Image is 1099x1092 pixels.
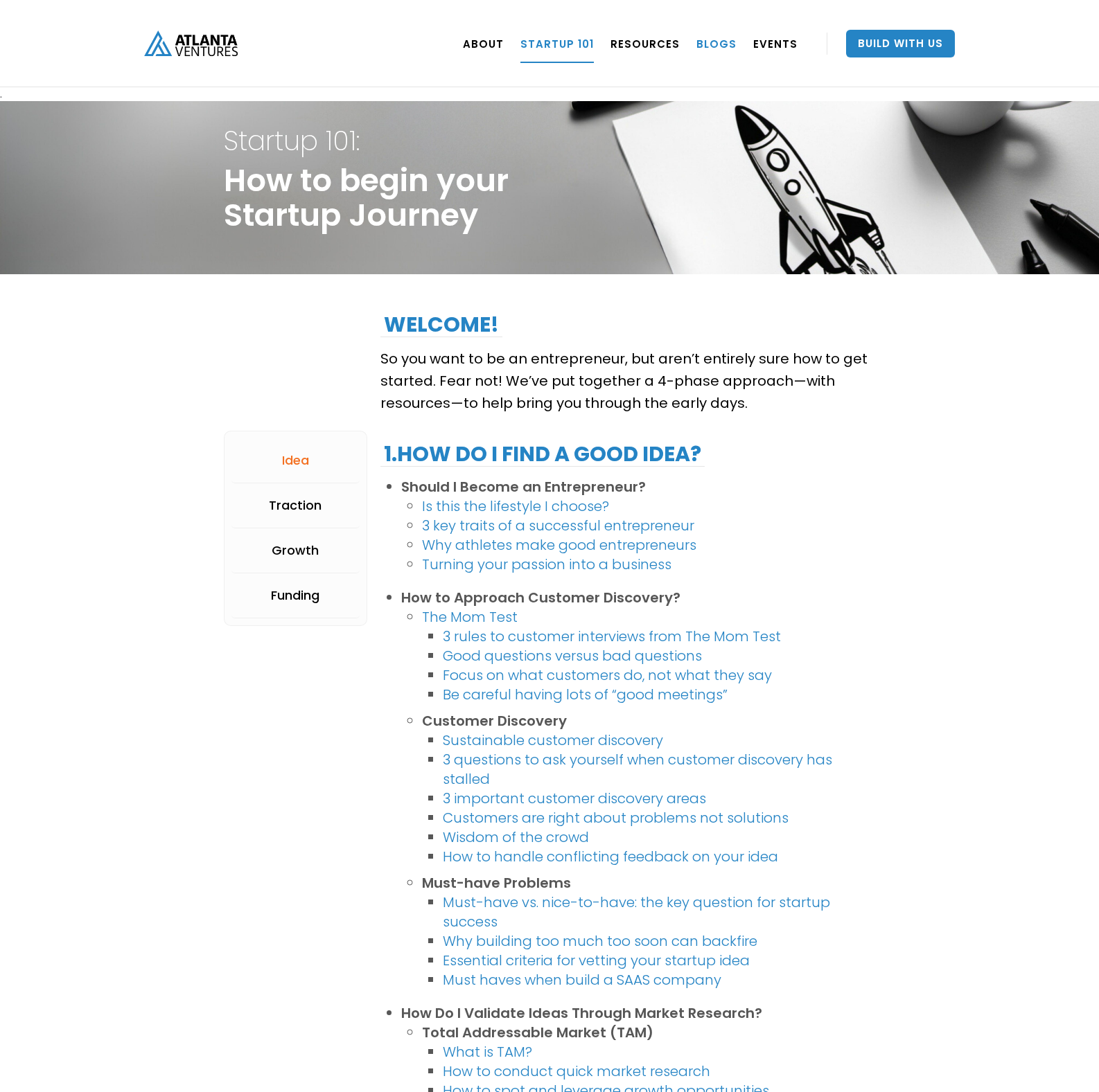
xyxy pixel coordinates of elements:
[271,589,319,602] div: Funding
[610,24,680,63] a: RESOURCES
[282,454,309,467] div: Idea
[443,951,750,970] a: Essential criteria for vetting your startup idea
[443,970,721,990] a: Must haves when build a SAAS company
[231,483,360,528] a: Traction
[443,1042,532,1062] a: What is TAM?
[443,847,778,866] a: How to handle conflicting feedback on your idea
[422,516,694,535] a: 3 key traits of a successful entrepreneur
[443,685,728,704] a: Be careful having lots of “good meetings”
[380,442,705,467] h2: 1.
[696,24,737,63] a: BLOGS
[231,573,360,618] a: Funding
[443,931,757,951] a: Why building too much too soon can backfire
[401,477,646,496] strong: Should I Become an Entrepreneur?
[272,544,319,557] div: Growth
[422,555,671,574] a: Turning your passion into a business
[422,711,567,731] strong: Customer Discovery
[520,24,594,63] a: Startup 101
[443,893,830,931] a: Must-have vs. nice-to-have: the key question for startup success
[422,873,571,893] strong: Must-have Problems
[401,1003,762,1023] strong: How Do I Validate Ideas Through Market Research?
[443,1062,710,1081] a: How to conduct quick market research
[443,808,789,827] a: Customers are right about problems not solutions
[231,438,360,483] a: Idea
[443,789,706,808] a: 3 important customer discovery areas
[224,122,360,160] strong: Startup 101:
[224,118,509,258] h1: How to begin your Startup Journey
[422,1023,653,1042] strong: Total Addressable Market (TAM)
[380,348,875,414] p: So you want to be an entrepreneur, but aren’t entirely sure how to get started. Fear not! We’ve p...
[443,750,832,789] a: 3 questions to ask yourself when customer discovery has stalled
[380,312,502,337] h2: Welcome!
[443,827,589,847] a: Wisdom of the crowd
[443,665,772,685] a: Focus on what customers do, not what they say‍
[443,731,663,750] a: Sustainable customer discovery
[269,499,322,512] div: Traction
[463,24,504,63] a: ABOUT
[846,30,955,57] a: Build With Us
[422,607,518,627] a: The Mom Test
[422,535,696,555] a: Why athletes make good entrepreneurs
[401,588,680,607] strong: How to Approach Customer Discovery?
[422,496,609,516] a: Is this the lifestyle I choose?
[443,627,781,646] a: 3 rules to customer interviews from The Mom Test
[231,528,360,573] a: Growth
[753,24,798,63] a: EVENTS
[443,646,702,665] a: Good questions versus bad questions
[397,439,701,469] strong: How do I find a good idea?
